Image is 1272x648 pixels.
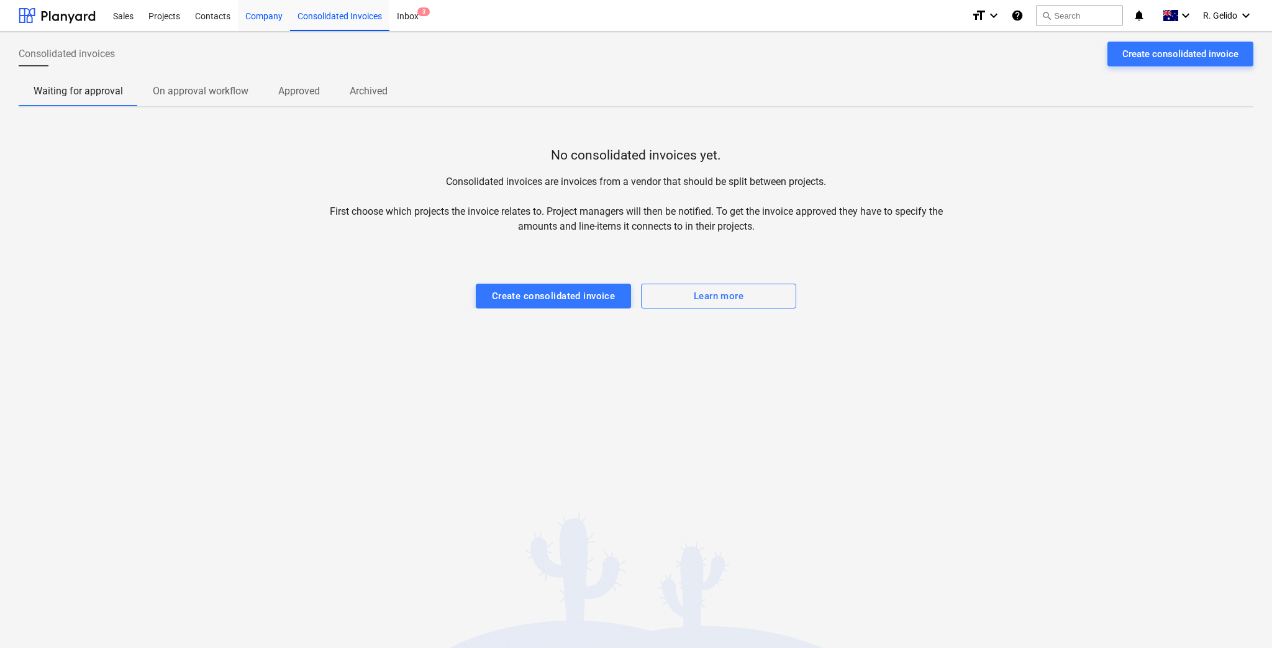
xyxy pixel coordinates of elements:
p: Approved [278,84,320,99]
p: No consolidated invoices yet. [551,147,721,164]
p: Archived [350,84,388,99]
button: Create consolidated invoice [1107,42,1253,66]
i: keyboard_arrow_down [1238,8,1253,23]
i: notifications [1133,8,1145,23]
span: search [1042,11,1052,20]
div: Create consolidated invoice [492,288,616,304]
i: keyboard_arrow_down [986,8,1001,23]
p: On approval workflow [153,84,248,99]
button: Search [1036,5,1123,26]
iframe: Chat Widget [1210,588,1272,648]
i: keyboard_arrow_down [1178,8,1193,23]
span: Consolidated invoices [19,47,115,61]
div: Create consolidated invoice [1122,46,1238,62]
p: Waiting for approval [34,84,123,99]
div: Learn more [694,288,743,304]
i: format_size [971,8,986,23]
span: R. Gelido [1203,11,1237,20]
p: Consolidated invoices are invoices from a vendor that should be split between projects. First cho... [327,174,945,234]
button: Learn more [641,284,796,308]
span: 3 [417,7,430,16]
button: Create consolidated invoice [476,284,631,308]
i: Knowledge base [1011,8,1024,23]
